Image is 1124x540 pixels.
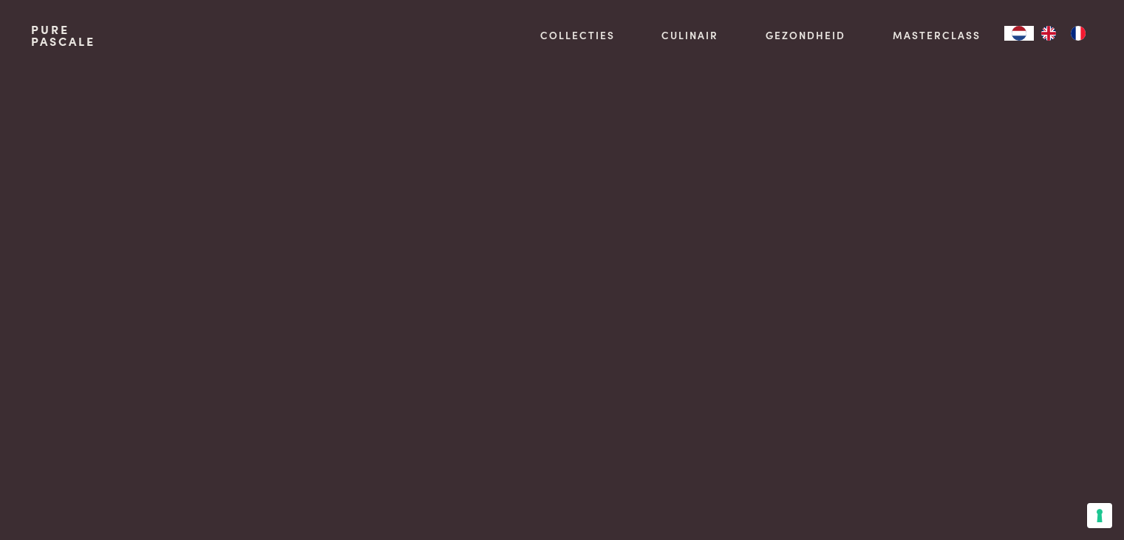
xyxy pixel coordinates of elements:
ul: Language list [1034,26,1093,41]
a: FR [1063,26,1093,41]
a: NL [1004,26,1034,41]
a: Collecties [540,27,615,43]
a: PurePascale [31,24,95,47]
a: Masterclass [893,27,981,43]
a: Gezondheid [766,27,845,43]
div: Language [1004,26,1034,41]
button: Uw voorkeuren voor toestemming voor trackingtechnologieën [1087,503,1112,528]
a: Culinair [661,27,718,43]
aside: Language selected: Nederlands [1004,26,1093,41]
a: EN [1034,26,1063,41]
